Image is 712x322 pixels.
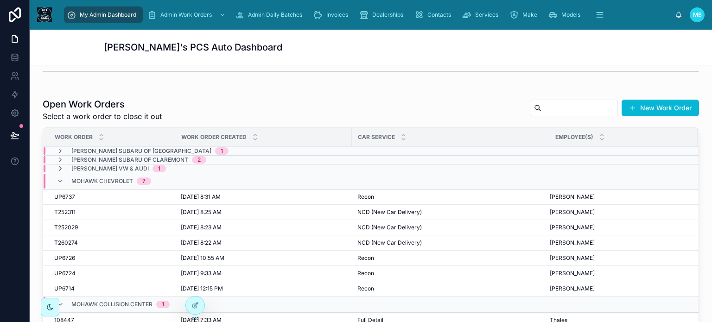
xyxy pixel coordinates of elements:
[181,193,346,201] a: [DATE] 8:31 AM
[37,7,52,22] img: App logo
[357,224,544,231] a: NCD (New Car Delivery)
[54,193,170,201] a: UP6737
[357,270,374,277] span: Recon
[54,285,170,292] a: UP6714
[357,208,544,216] a: NCD (New Car Delivery)
[550,285,687,292] a: [PERSON_NAME]
[550,285,595,292] span: [PERSON_NAME]
[357,239,422,246] span: NCD (New Car Delivery)
[181,208,346,216] a: [DATE] 8:25 AM
[357,285,374,292] span: Recon
[550,224,687,231] a: [PERSON_NAME]
[357,208,422,216] span: NCD (New Car Delivery)
[54,239,78,246] span: T260274
[555,133,593,141] span: Employee(s)
[43,111,162,122] span: Select a work order to close it out
[181,133,247,141] span: Work Order Created
[181,239,222,246] span: [DATE] 8:22 AM
[357,270,544,277] a: Recon
[326,11,348,19] span: Invoices
[181,224,346,231] a: [DATE] 8:23 AM
[54,193,75,201] span: UP6737
[162,301,164,308] div: 1
[71,301,153,308] span: Mohawk Collision Center
[54,270,170,277] a: UP6724
[80,11,136,19] span: My Admin Dashboard
[550,239,595,246] span: [PERSON_NAME]
[181,254,346,262] a: [DATE] 10:55 AM
[59,5,675,25] div: scrollable content
[54,254,75,262] span: UP6726
[357,193,374,201] span: Recon
[142,177,146,185] div: 7
[54,270,76,277] span: UP6724
[221,147,223,155] div: 1
[693,11,702,19] span: MB
[357,239,544,246] a: NCD (New Car Delivery)
[507,6,544,23] a: Make
[412,6,458,23] a: Contacts
[181,285,346,292] a: [DATE] 12:15 PM
[181,239,346,246] a: [DATE] 8:22 AM
[232,6,309,23] a: Admin Daily Batches
[550,270,687,277] a: [PERSON_NAME]
[550,208,687,216] a: [PERSON_NAME]
[71,156,188,164] span: [PERSON_NAME] Subaru of Claremont
[357,224,422,231] span: NCD (New Car Delivery)
[357,193,544,201] a: Recon
[550,239,687,246] a: [PERSON_NAME]
[71,165,149,172] span: [PERSON_NAME] VW & Audi
[550,208,595,216] span: [PERSON_NAME]
[357,254,374,262] span: Recon
[550,224,595,231] span: [PERSON_NAME]
[54,224,170,231] a: T252029
[64,6,143,23] a: My Admin Dashboard
[311,6,355,23] a: Invoices
[550,193,687,201] a: [PERSON_NAME]
[181,193,221,201] span: [DATE] 8:31 AM
[181,208,222,216] span: [DATE] 8:25 AM
[181,270,222,277] span: [DATE] 9:33 AM
[55,133,93,141] span: Work Order
[427,11,451,19] span: Contacts
[181,270,346,277] a: [DATE] 9:33 AM
[197,156,201,164] div: 2
[550,193,595,201] span: [PERSON_NAME]
[475,11,498,19] span: Services
[160,11,212,19] span: Admin Work Orders
[181,285,223,292] span: [DATE] 12:15 PM
[522,11,537,19] span: Make
[145,6,230,23] a: Admin Work Orders
[181,224,222,231] span: [DATE] 8:23 AM
[54,224,78,231] span: T252029
[459,6,505,23] a: Services
[54,208,170,216] a: T252311
[104,41,282,54] h1: [PERSON_NAME]'s PCS Auto Dashboard
[546,6,587,23] a: Models
[622,100,699,116] button: New Work Order
[356,6,410,23] a: Dealerships
[54,208,76,216] span: T252311
[561,11,580,19] span: Models
[71,177,133,185] span: Mohawk Chevrolet
[358,133,395,141] span: Car Service
[357,254,544,262] a: Recon
[71,147,211,155] span: [PERSON_NAME] Subaru of [GEOGRAPHIC_DATA]
[550,254,687,262] a: [PERSON_NAME]
[372,11,403,19] span: Dealerships
[550,254,595,262] span: [PERSON_NAME]
[158,165,160,172] div: 1
[54,285,75,292] span: UP6714
[54,254,170,262] a: UP6726
[181,254,224,262] span: [DATE] 10:55 AM
[54,239,170,246] a: T260274
[248,11,302,19] span: Admin Daily Batches
[357,285,544,292] a: Recon
[43,98,162,111] h1: Open Work Orders
[550,270,595,277] span: [PERSON_NAME]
